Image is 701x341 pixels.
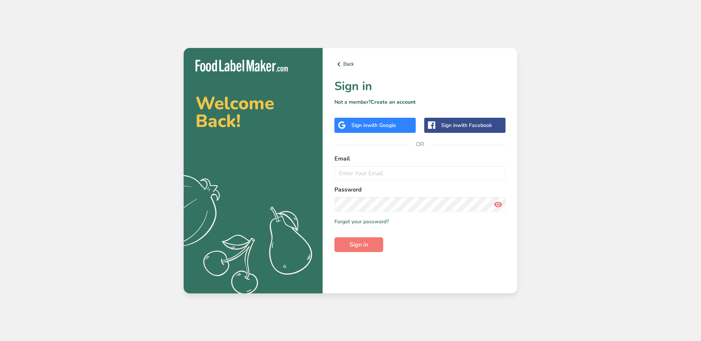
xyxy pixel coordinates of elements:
button: Sign in [334,237,383,252]
img: Food Label Maker [195,60,288,72]
span: Sign in [350,240,368,249]
a: Back [334,60,506,69]
label: Email [334,154,506,163]
div: Sign in [441,121,492,129]
a: Create an account [371,99,416,106]
span: with Facebook [457,122,492,129]
span: with Google [367,122,396,129]
input: Enter Your Email [334,166,506,181]
a: Forgot your password? [334,218,389,225]
div: Sign in [351,121,396,129]
label: Password [334,185,506,194]
h1: Sign in [334,77,506,95]
span: OR [409,133,431,155]
h2: Welcome Back! [195,94,311,130]
p: Not a member? [334,98,506,106]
